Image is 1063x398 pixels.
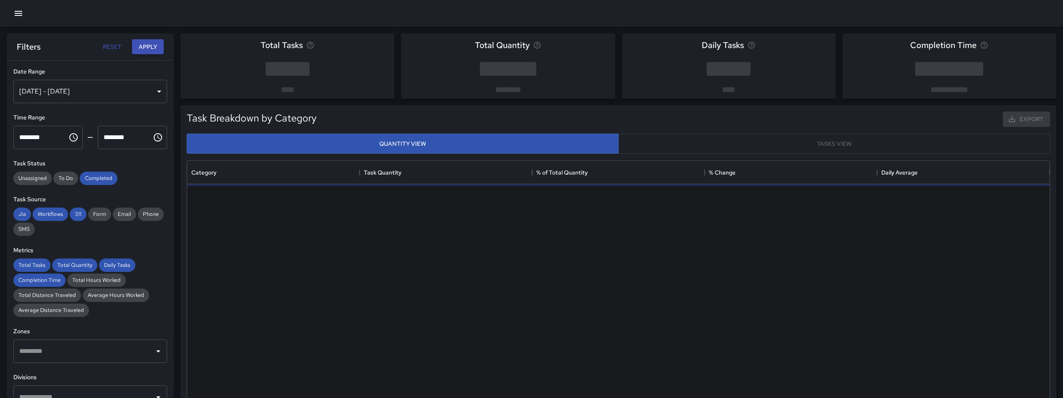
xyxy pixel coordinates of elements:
[532,161,705,184] div: % of Total Quantity
[150,129,166,146] button: Choose time, selected time is 11:59 PM
[80,175,117,182] span: Completed
[99,261,135,269] span: Daily Tasks
[17,40,41,53] h6: Filters
[88,210,111,218] span: Form
[33,208,68,221] div: Workflows
[52,261,97,269] span: Total Quantity
[113,208,136,221] div: Email
[187,112,317,125] h5: Task Breakdown by Category
[99,259,135,272] div: Daily Tasks
[13,274,66,287] div: Completion Time
[53,175,78,182] span: To Do
[13,327,167,336] h6: Zones
[13,226,35,233] span: SMS
[13,223,35,236] div: SMS
[980,41,988,49] svg: Average time taken to complete tasks in the selected period, compared to the previous period.
[13,373,167,382] h6: Divisions
[70,210,86,218] span: 311
[52,259,97,272] div: Total Quantity
[33,210,68,218] span: Workflows
[13,175,52,182] span: Unassigned
[138,208,164,221] div: Phone
[533,41,541,49] svg: Total task quantity in the selected period, compared to the previous period.
[88,208,111,221] div: Form
[187,161,360,184] div: Category
[138,210,164,218] span: Phone
[13,289,81,302] div: Total Distance Traveled
[702,38,744,52] span: Daily Tasks
[877,161,1050,184] div: Daily Average
[536,161,588,184] div: % of Total Quantity
[13,210,31,218] span: Jia
[65,129,82,146] button: Choose time, selected time is 12:00 AM
[475,38,530,52] span: Total Quantity
[13,259,51,272] div: Total Tasks
[709,161,736,184] div: % Change
[306,41,315,49] svg: Total number of tasks in the selected period, compared to the previous period.
[13,159,167,168] h6: Task Status
[132,39,164,55] button: Apply
[13,261,51,269] span: Total Tasks
[747,41,756,49] svg: Average number of tasks per day in the selected period, compared to the previous period.
[13,172,52,185] div: Unassigned
[67,274,126,287] div: Total Hours Worked
[13,113,167,122] h6: Time Range
[13,276,66,284] span: Completion Time
[261,38,303,52] span: Total Tasks
[13,208,31,221] div: Jia
[83,289,149,302] div: Average Hours Worked
[360,161,532,184] div: Task Quantity
[364,161,401,184] div: Task Quantity
[910,38,977,52] span: Completion Time
[13,80,167,103] div: [DATE] - [DATE]
[67,276,126,284] span: Total Hours Worked
[881,161,918,184] div: Daily Average
[191,161,216,184] div: Category
[113,210,136,218] span: Email
[13,195,167,204] h6: Task Source
[99,39,125,55] button: Reset
[13,307,89,314] span: Average Distance Traveled
[13,67,167,76] h6: Date Range
[70,208,86,221] div: 311
[53,172,78,185] div: To Do
[13,246,167,255] h6: Metrics
[705,161,877,184] div: % Change
[83,292,149,299] span: Average Hours Worked
[13,304,89,317] div: Average Distance Traveled
[152,345,164,357] button: Open
[13,292,81,299] span: Total Distance Traveled
[80,172,117,185] div: Completed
